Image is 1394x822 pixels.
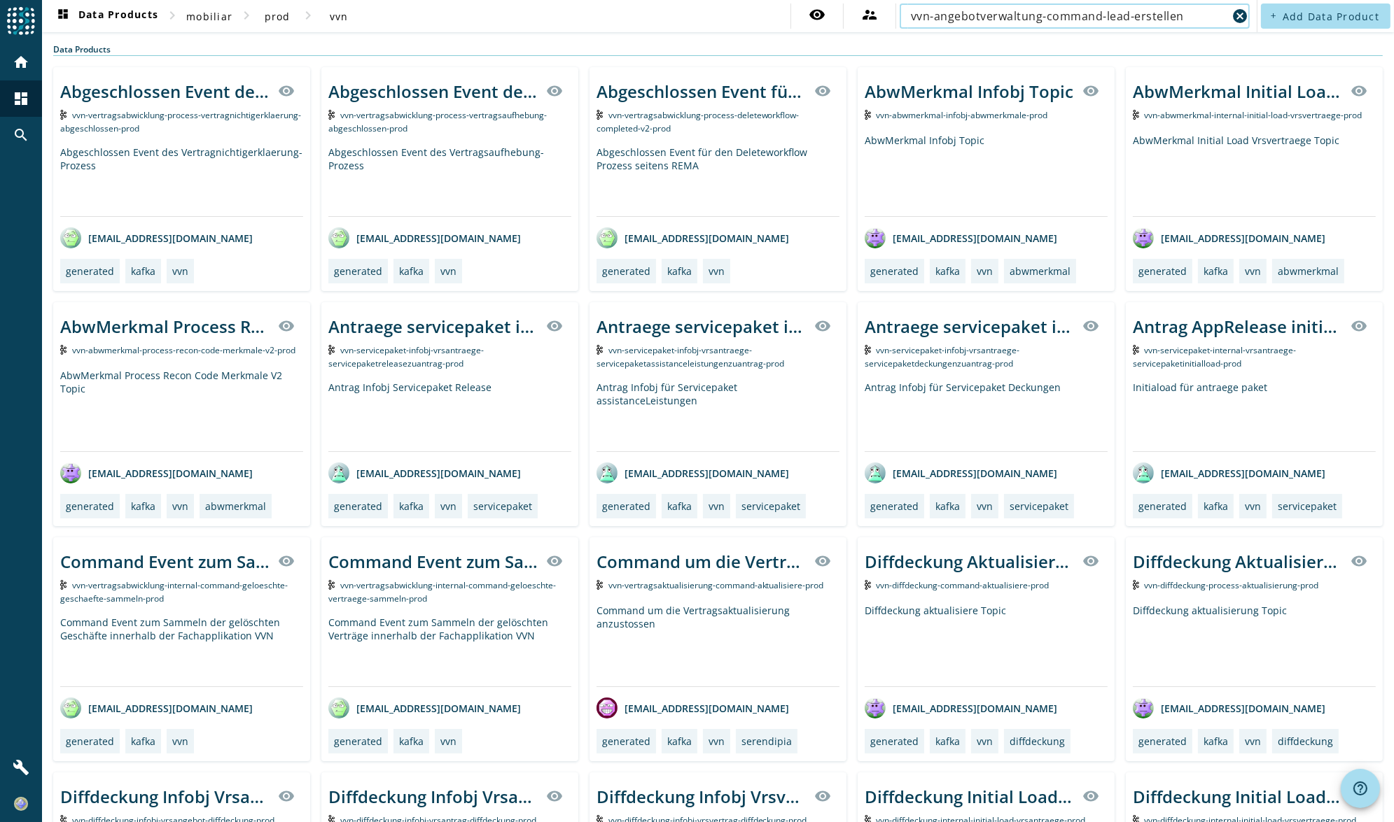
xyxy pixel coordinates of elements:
[172,735,188,748] div: vvn
[814,83,831,99] mat-icon: visibility
[131,264,155,278] div: kafka
[546,83,563,99] mat-icon: visibility
[328,462,349,483] img: avatar
[1145,579,1319,591] span: Kafka Topic: vvn-diffdeckung-process-aktualisierung-prod
[865,604,1108,686] div: Diffdeckung aktualisiere Topic
[300,7,316,24] mat-icon: chevron_right
[278,553,295,569] mat-icon: visibility
[334,735,382,748] div: generated
[330,10,349,23] span: vvn
[328,580,335,590] img: Kafka Topic: vvn-vertragsabwicklung-internal-command-geloeschte-vertraege-sammeln-prod
[1082,788,1099,805] mat-icon: visibility
[1010,735,1065,748] div: diffdeckung
[60,462,253,483] div: [EMAIL_ADDRESS][DOMAIN_NAME]
[865,462,886,483] img: avatar
[60,369,303,451] div: AbwMerkmal Process Recon Code Merkmale V2 Topic
[865,462,1057,483] div: [EMAIL_ADDRESS][DOMAIN_NAME]
[865,110,871,120] img: Kafka Topic: vvn-abwmerkmal-infobj-abwmerkmale-prod
[399,499,424,513] div: kafka
[977,735,993,748] div: vvn
[1133,134,1376,216] div: AbwMerkmal Initial Load Vrsvertraege Topic
[814,788,831,805] mat-icon: visibility
[66,735,114,748] div: generated
[1133,344,1297,369] span: Kafka Topic: vvn-servicepaket-internal-vrsantraege-servicepaketinitialload-prod
[186,10,232,23] span: mobiliar
[870,499,919,513] div: generated
[316,3,361,29] button: vvn
[1245,499,1261,513] div: vvn
[597,697,789,718] div: [EMAIL_ADDRESS][DOMAIN_NAME]
[7,7,35,35] img: spoud-logo.svg
[597,462,789,483] div: [EMAIL_ADDRESS][DOMAIN_NAME]
[1230,6,1250,26] button: Clear
[1133,227,1325,248] div: [EMAIL_ADDRESS][DOMAIN_NAME]
[60,80,270,103] div: Abgeschlossen Event des Vertragnichtigerklaerung-Prozess
[328,462,521,483] div: [EMAIL_ADDRESS][DOMAIN_NAME]
[13,759,29,776] mat-icon: build
[328,381,571,451] div: Antrag Infobj Servicepaket Release
[440,499,456,513] div: vvn
[865,80,1073,103] div: AbwMerkmal Infobj Topic
[328,315,538,338] div: Antraege servicepaket infobj
[709,264,725,278] div: vvn
[60,616,303,686] div: Command Event zum Sammeln der gelöschten Geschäfte innerhalb der Fachapplikation VVN
[399,735,424,748] div: kafka
[399,264,424,278] div: kafka
[1351,83,1367,99] mat-icon: visibility
[865,580,871,590] img: Kafka Topic: vvn-diffdeckung-command-aktualisiere-prod
[597,785,806,808] div: Diffdeckung Infobj Vrsvertrag Topic
[935,735,960,748] div: kafka
[741,735,792,748] div: serendipia
[1204,264,1228,278] div: kafka
[60,227,253,248] div: [EMAIL_ADDRESS][DOMAIN_NAME]
[328,785,538,808] div: Diffdeckung Infobj Vrsantrag Topic
[60,345,67,355] img: Kafka Topic: vvn-abwmerkmal-process-recon-code-merkmale-v2-prod
[597,381,839,451] div: Antrag Infobj für Servicepaket assistanceLeistungen
[278,788,295,805] mat-icon: visibility
[60,579,288,604] span: Kafka Topic: vvn-vertragsabwicklung-internal-command-geloeschte-geschaefte-sammeln-prod
[60,697,81,718] img: avatar
[809,6,825,23] mat-icon: visibility
[1138,735,1187,748] div: generated
[597,550,806,573] div: Command um die Vertragsaktualisierung anzustossen
[546,318,563,334] mat-icon: visibility
[1133,110,1139,120] img: Kafka Topic: vvn-abwmerkmal-internal-initial-load-vrsvertraege-prod
[865,227,1057,248] div: [EMAIL_ADDRESS][DOMAIN_NAME]
[597,345,603,355] img: Kafka Topic: vvn-servicepaket-infobj-vrsantraege-servicepaketassistanceleistungenzuantrag-prod
[865,381,1108,451] div: Antrag Infobj für Servicepaket Deckungen
[977,264,993,278] div: vvn
[328,146,571,216] div: Abgeschlossen Event des Vertragsaufhebung-Prozess
[334,499,382,513] div: generated
[255,3,300,29] button: prod
[1269,12,1277,20] mat-icon: add
[1133,550,1342,573] div: Diffdeckung Aktualisierung Topic
[814,553,831,569] mat-icon: visibility
[597,462,618,483] img: avatar
[1138,499,1187,513] div: generated
[49,3,164,29] button: Data Products
[66,499,114,513] div: generated
[911,8,1227,24] input: Search (% or * for wildcards)
[597,580,603,590] img: Kafka Topic: vvn-vertragsaktualisierung-command-aktualisiere-prod
[865,344,1020,369] span: Kafka Topic: vvn-servicepaket-infobj-vrsantraege-servicepaketdeckungenzuantrag-prod
[1082,318,1099,334] mat-icon: visibility
[865,134,1108,216] div: AbwMerkmal Infobj Topic
[861,6,878,23] mat-icon: supervisor_account
[1133,80,1342,103] div: AbwMerkmal Initial Load Vrsvertraege Topic
[870,264,919,278] div: generated
[865,697,1057,718] div: [EMAIL_ADDRESS][DOMAIN_NAME]
[1278,264,1339,278] div: abwmerkmal
[597,80,806,103] div: Abgeschlossen Event für den Deleteworkflow Prozess seitens REMA
[597,697,618,718] img: avatar
[877,579,1050,591] span: Kafka Topic: vvn-diffdeckung-command-aktualisiere-prod
[865,550,1074,573] div: Diffdeckung Aktualisiere Topic
[328,697,521,718] div: [EMAIL_ADDRESS][DOMAIN_NAME]
[131,735,155,748] div: kafka
[1204,735,1228,748] div: kafka
[205,499,266,513] div: abwmerkmal
[60,109,301,134] span: Kafka Topic: vvn-vertragsabwicklung-process-vertragnichtigerklaerung-abgeschlossen-prod
[935,264,960,278] div: kafka
[814,318,831,334] mat-icon: visibility
[60,462,81,483] img: avatar
[13,127,29,143] mat-icon: search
